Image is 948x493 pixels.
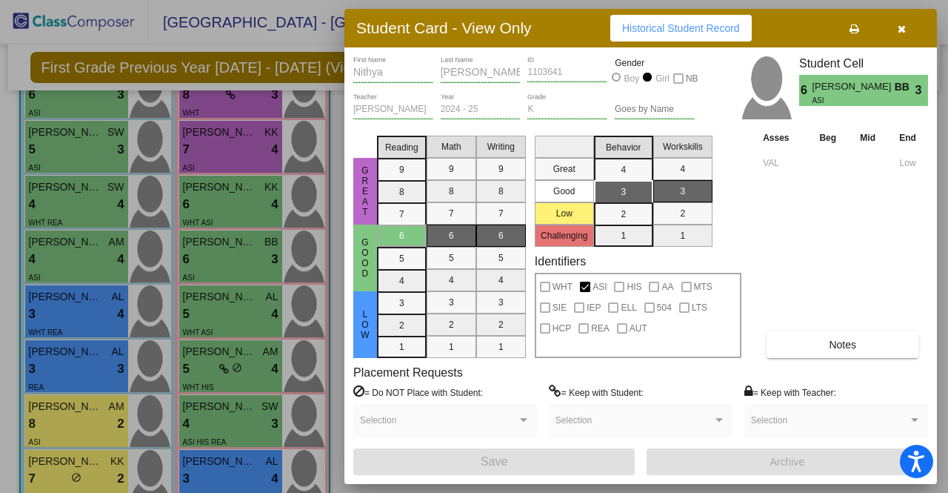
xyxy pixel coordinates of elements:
input: year [441,105,521,115]
span: NB [686,70,698,87]
span: Good [358,237,372,279]
span: Archive [770,456,805,468]
label: Identifiers [535,254,586,268]
span: AUT [630,320,647,337]
span: SIE [553,299,567,317]
input: Enter ID [527,67,607,78]
span: Great [358,165,372,217]
th: Beg [807,130,848,146]
mat-label: Gender [615,56,695,70]
input: teacher [353,105,433,115]
span: ELL [621,299,636,317]
button: Archive [647,449,928,475]
th: Mid [848,130,887,146]
span: MTS [694,278,712,296]
label: = Do NOT Place with Student: [353,385,483,400]
span: ASI [812,95,884,106]
label: Placement Requests [353,365,463,380]
span: 3 [915,82,928,99]
div: Boy [624,72,640,85]
span: AA [661,278,673,296]
button: Save [353,449,635,475]
label: = Keep with Teacher: [744,385,836,400]
span: [PERSON_NAME] [812,79,894,95]
span: REA [591,320,610,337]
button: Notes [767,331,918,358]
span: ASI [592,278,607,296]
h3: Student Card - View Only [356,19,532,37]
h3: Student Cell [799,56,928,70]
span: Historical Student Record [622,22,740,34]
div: Girl [655,72,670,85]
th: End [887,130,928,146]
label: = Keep with Student: [549,385,644,400]
span: 504 [657,299,672,317]
button: Historical Student Record [610,15,752,42]
span: Save [481,455,507,468]
span: LTS [692,299,707,317]
input: grade [527,105,607,115]
span: IEP [587,299,601,317]
input: goes by name [615,105,695,115]
th: Asses [759,130,807,146]
span: WHT [553,278,573,296]
span: 6 [799,82,812,99]
input: assessment [763,152,804,174]
span: HCP [553,320,571,337]
span: BB [895,79,915,95]
span: Notes [829,339,856,351]
span: Low [358,309,372,340]
span: HIS [627,278,641,296]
